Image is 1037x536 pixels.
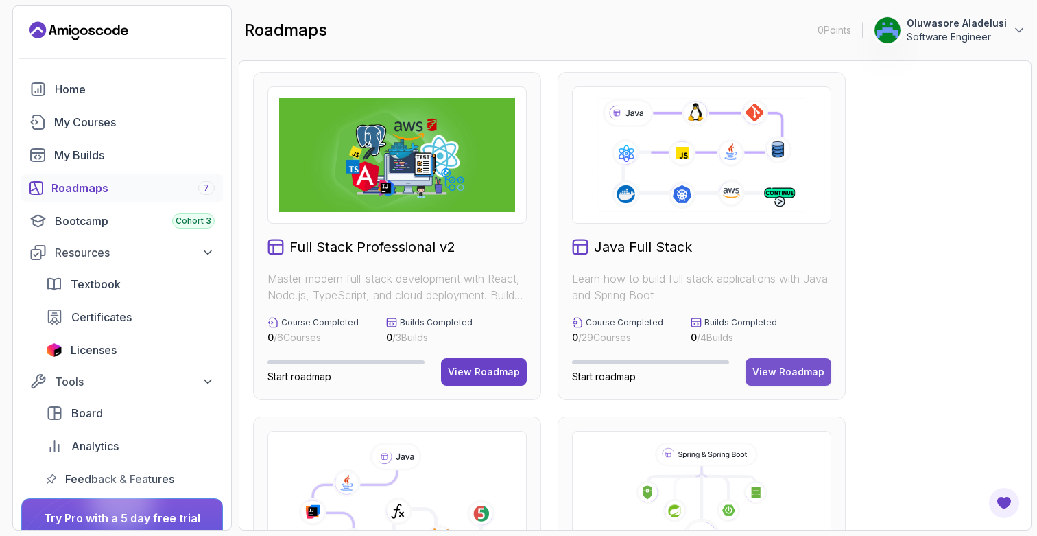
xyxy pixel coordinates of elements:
[55,213,215,229] div: Bootcamp
[386,331,392,343] span: 0
[267,331,274,343] span: 0
[386,331,473,345] p: / 3 Builds
[38,432,223,460] a: analytics
[572,331,578,343] span: 0
[71,276,121,292] span: Textbook
[21,141,223,169] a: builds
[21,108,223,136] a: courses
[594,237,692,257] h2: Java Full Stack
[691,331,697,343] span: 0
[572,371,636,382] span: Start roadmap
[746,358,831,386] button: View Roadmap
[71,405,103,421] span: Board
[38,399,223,427] a: board
[71,342,117,358] span: Licenses
[289,237,455,257] h2: Full Stack Professional v2
[752,365,824,379] div: View Roadmap
[54,114,215,130] div: My Courses
[874,17,901,43] img: user profile image
[586,317,663,328] p: Course Completed
[988,487,1021,520] button: Open Feedback Button
[21,369,223,394] button: Tools
[176,215,211,226] span: Cohort 3
[38,336,223,364] a: licenses
[21,207,223,235] a: bootcamp
[21,240,223,265] button: Resources
[874,16,1026,44] button: user profile imageOluwasore AladelusiSoftware Engineer
[46,343,62,357] img: jetbrains icon
[691,331,777,345] p: / 4 Builds
[54,147,215,163] div: My Builds
[267,270,527,303] p: Master modern full-stack development with React, Node.js, TypeScript, and cloud deployment. Build...
[267,371,331,382] span: Start roadmap
[441,358,527,386] button: View Roadmap
[71,309,132,325] span: Certificates
[38,465,223,493] a: feedback
[55,81,215,97] div: Home
[281,317,359,328] p: Course Completed
[71,438,119,454] span: Analytics
[38,270,223,298] a: textbook
[267,331,359,345] p: / 6 Courses
[907,16,1007,30] p: Oluwasore Aladelusi
[244,19,327,41] h2: roadmaps
[818,23,851,37] p: 0 Points
[51,180,215,196] div: Roadmaps
[572,270,831,303] p: Learn how to build full stack applications with Java and Spring Boot
[65,471,174,487] span: Feedback & Features
[448,365,520,379] div: View Roadmap
[572,331,663,345] p: / 29 Courses
[704,317,777,328] p: Builds Completed
[907,30,1007,44] p: Software Engineer
[55,373,215,390] div: Tools
[21,174,223,202] a: roadmaps
[21,75,223,103] a: home
[29,20,128,42] a: Landing page
[400,317,473,328] p: Builds Completed
[204,183,209,194] span: 7
[55,244,215,261] div: Resources
[279,98,515,212] img: Full Stack Professional v2
[38,303,223,331] a: certificates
